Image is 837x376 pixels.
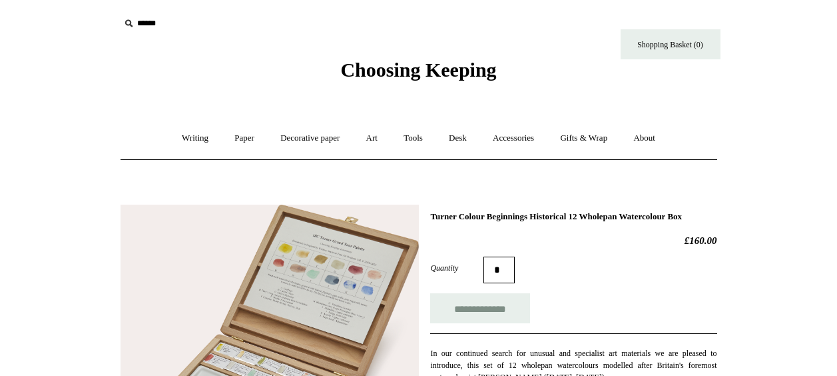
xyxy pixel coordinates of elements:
h1: Turner Colour Beginnings Historical 12 Wholepan Watercolour Box [430,211,716,222]
span: Choosing Keeping [340,59,496,81]
a: Gifts & Wrap [548,121,619,156]
a: Shopping Basket (0) [621,29,720,59]
a: Tools [392,121,435,156]
label: Quantity [430,262,483,274]
a: Decorative paper [268,121,352,156]
a: Desk [437,121,479,156]
a: Art [354,121,390,156]
a: Choosing Keeping [340,69,496,79]
a: Paper [222,121,266,156]
a: Accessories [481,121,546,156]
a: About [621,121,667,156]
a: Writing [170,121,220,156]
h2: £160.00 [430,235,716,247]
